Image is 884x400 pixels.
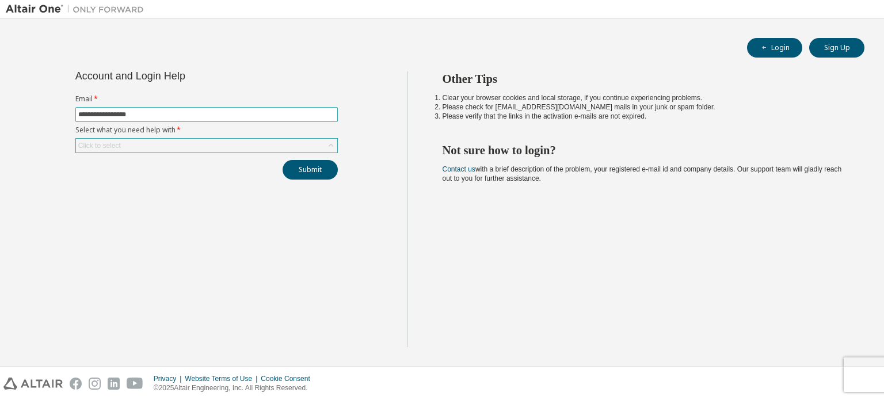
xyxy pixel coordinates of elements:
[70,378,82,390] img: facebook.svg
[75,94,338,104] label: Email
[261,374,317,383] div: Cookie Consent
[127,378,143,390] img: youtube.svg
[443,143,844,158] h2: Not sure how to login?
[154,383,317,393] p: © 2025 Altair Engineering, Inc. All Rights Reserved.
[443,93,844,102] li: Clear your browser cookies and local storage, if you continue experiencing problems.
[747,38,802,58] button: Login
[443,165,842,182] span: with a brief description of the problem, your registered e-mail id and company details. Our suppo...
[75,125,338,135] label: Select what you need help with
[154,374,185,383] div: Privacy
[3,378,63,390] img: altair_logo.svg
[443,165,475,173] a: Contact us
[89,378,101,390] img: instagram.svg
[283,160,338,180] button: Submit
[78,141,121,150] div: Click to select
[75,71,285,81] div: Account and Login Help
[443,102,844,112] li: Please check for [EMAIL_ADDRESS][DOMAIN_NAME] mails in your junk or spam folder.
[443,112,844,121] li: Please verify that the links in the activation e-mails are not expired.
[108,378,120,390] img: linkedin.svg
[443,71,844,86] h2: Other Tips
[185,374,261,383] div: Website Terms of Use
[76,139,337,153] div: Click to select
[6,3,150,15] img: Altair One
[809,38,864,58] button: Sign Up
